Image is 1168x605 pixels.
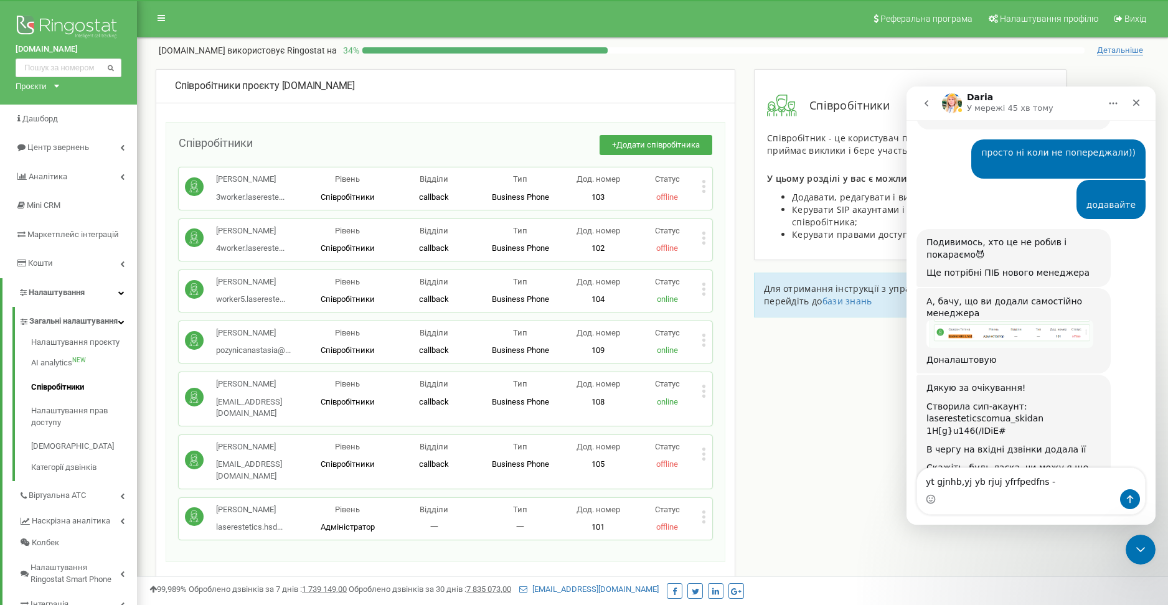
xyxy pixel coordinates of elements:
[767,132,1043,156] span: Співробітник - це користувач проєкту, який здійснює і приймає виклики і бере участь в інтеграції ...
[321,397,375,406] span: Співробітники
[216,522,283,532] span: laserestetics.hsd...
[31,375,137,400] a: Співробітники
[577,442,620,451] span: Дод. номер
[420,174,448,184] span: Відділи
[216,459,304,482] p: [EMAIL_ADDRESS][DOMAIN_NAME]
[321,459,375,469] span: Співробітники
[513,277,527,286] span: Тип
[1000,14,1098,24] span: Налаштування профілю
[19,307,137,332] a: Загальні налаштування
[656,243,678,253] span: offline
[1097,45,1143,55] span: Детальніше
[420,328,448,337] span: Відділи
[216,504,283,516] p: [PERSON_NAME]
[656,459,678,469] span: offline
[335,174,360,184] span: Рівень
[420,226,448,235] span: Відділи
[175,80,280,91] span: Співробітники проєкту
[419,345,449,355] span: callback
[419,397,449,406] span: callback
[216,225,285,237] p: [PERSON_NAME]
[419,459,449,469] span: callback
[29,490,86,502] span: Віртуальна АТС
[216,345,291,355] span: pozynicanastasia@...
[513,174,527,184] span: Тип
[16,80,47,92] div: Проєкти
[492,243,549,253] span: Business Phone
[657,397,678,406] span: online
[216,327,291,339] p: [PERSON_NAME]
[616,140,700,149] span: Додати співробітника
[792,228,1034,240] span: Керувати правами доступу співробітників до проєкту.
[655,226,680,235] span: Статус
[189,584,347,594] span: Оброблено дзвінків за 7 днів :
[466,584,511,594] u: 7 835 073,00
[335,442,360,451] span: Рівень
[179,136,253,149] span: Співробітники
[29,288,85,297] span: Налаштування
[321,192,375,202] span: Співробітники
[2,278,137,307] a: Налаштування
[216,441,304,453] p: [PERSON_NAME]
[907,87,1156,525] iframe: Intercom live chat
[335,328,360,337] span: Рівень
[430,522,438,532] span: 一
[492,345,549,355] span: Business Phone
[492,192,549,202] span: Business Phone
[27,143,89,152] span: Центр звернень
[420,505,448,514] span: Відділи
[31,459,137,474] a: Категорії дзвінків
[577,226,620,235] span: Дод. номер
[577,174,620,184] span: Дод. номер
[420,442,448,451] span: Відділи
[655,505,680,514] span: Статус
[655,174,680,184] span: Статус
[563,522,633,533] p: 101
[822,295,872,307] a: бази знань
[419,243,449,253] span: callback
[657,294,678,304] span: online
[563,294,633,306] p: 104
[492,459,549,469] span: Business Phone
[656,522,678,532] span: offline
[321,294,375,304] span: Співробітники
[19,553,137,590] a: Налаштування Ringostat Smart Phone
[149,584,187,594] span: 99,989%
[32,515,110,527] span: Наскрізна аналітика
[31,562,120,585] span: Налаштування Ringostat Smart Phone
[216,294,285,304] span: worker5.lasereste...
[216,192,285,202] span: 3worker.lasereste...
[797,98,890,114] span: Співробітники
[563,396,633,408] p: 108
[513,505,527,514] span: Тип
[767,172,933,184] span: У цьому розділі у вас є можливість:
[792,204,992,228] span: Керувати SIP акаунтами і номерами кожного співробітника;
[16,44,121,55] a: [DOMAIN_NAME]
[519,584,659,594] a: [EMAIL_ADDRESS][DOMAIN_NAME]
[302,584,347,594] u: 1 739 149,00
[513,226,527,235] span: Тип
[216,276,285,288] p: [PERSON_NAME]
[577,505,620,514] span: Дод. номер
